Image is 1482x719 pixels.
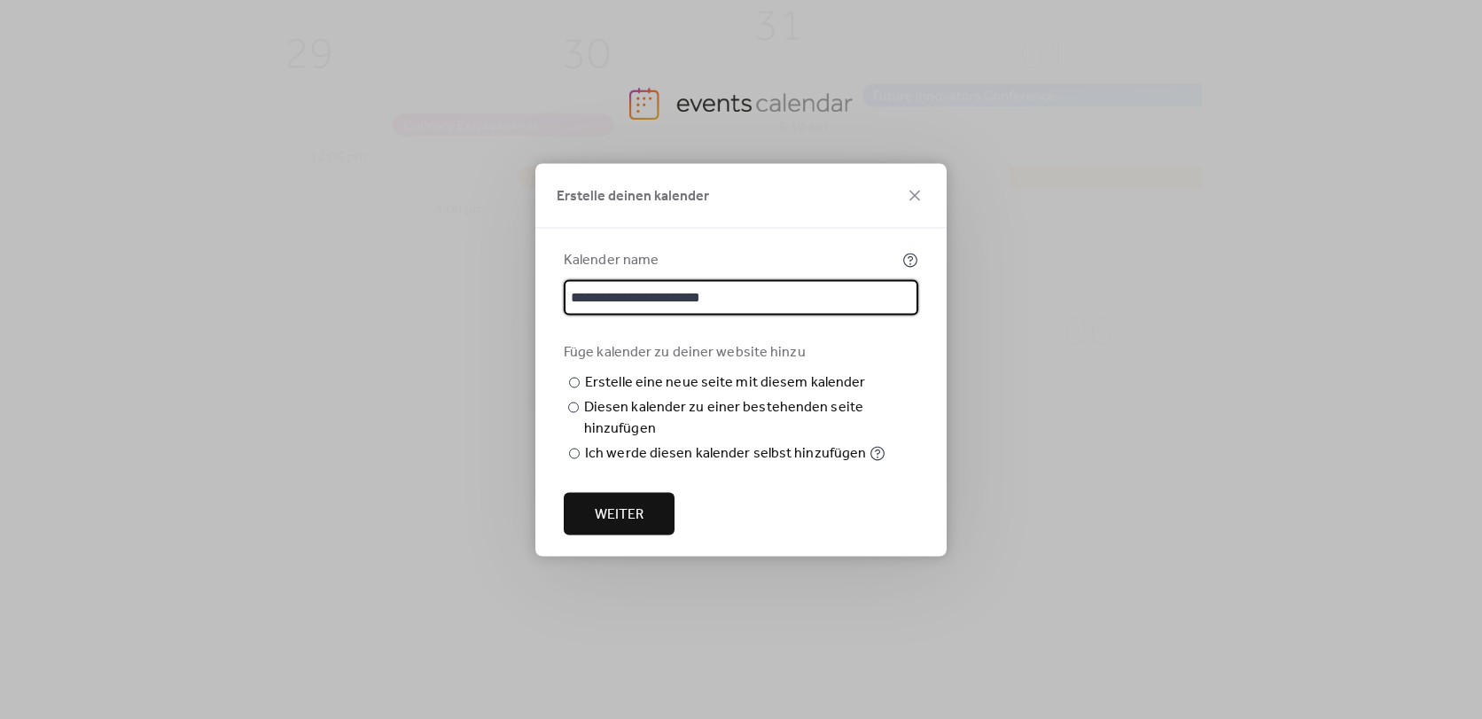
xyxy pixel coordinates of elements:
[585,371,865,393] div: Erstelle eine neue seite mit diesem kalender
[557,185,709,207] span: Erstelle deinen kalender
[564,492,675,535] button: Weiter
[595,504,643,525] span: Weiter
[584,396,915,439] div: Diesen kalender zu einer bestehenden seite hinzufügen
[585,442,866,464] div: Ich werde diesen kalender selbst hinzufügen
[564,249,899,270] div: Kalender name
[564,341,915,363] div: Füge kalender zu deiner website hinzu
